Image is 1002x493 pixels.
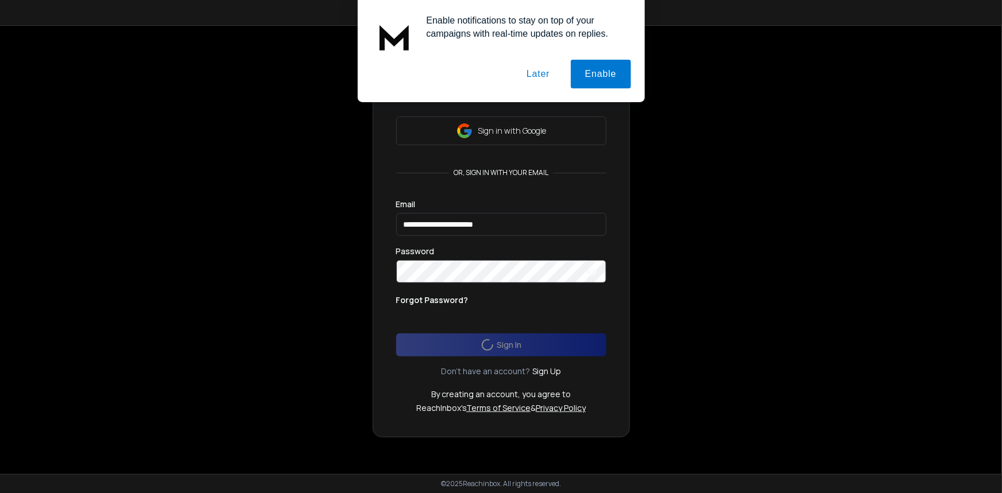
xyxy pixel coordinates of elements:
p: By creating an account, you agree to [431,389,571,400]
div: Enable notifications to stay on top of your campaigns with real-time updates on replies. [417,14,631,40]
a: Privacy Policy [536,402,586,413]
button: Enable [571,60,631,88]
p: ReachInbox's & [416,402,586,414]
p: Sign in with Google [478,125,546,137]
label: Password [396,247,435,255]
p: or, sign in with your email [449,168,553,177]
p: Forgot Password? [396,294,469,306]
button: Later [512,60,564,88]
p: © 2025 Reachinbox. All rights reserved. [441,479,561,488]
img: notification icon [372,14,417,60]
p: Don't have an account? [441,366,530,377]
label: Email [396,200,416,208]
a: Terms of Service [466,402,531,413]
button: Sign in with Google [396,117,606,145]
a: Sign Up [532,366,561,377]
